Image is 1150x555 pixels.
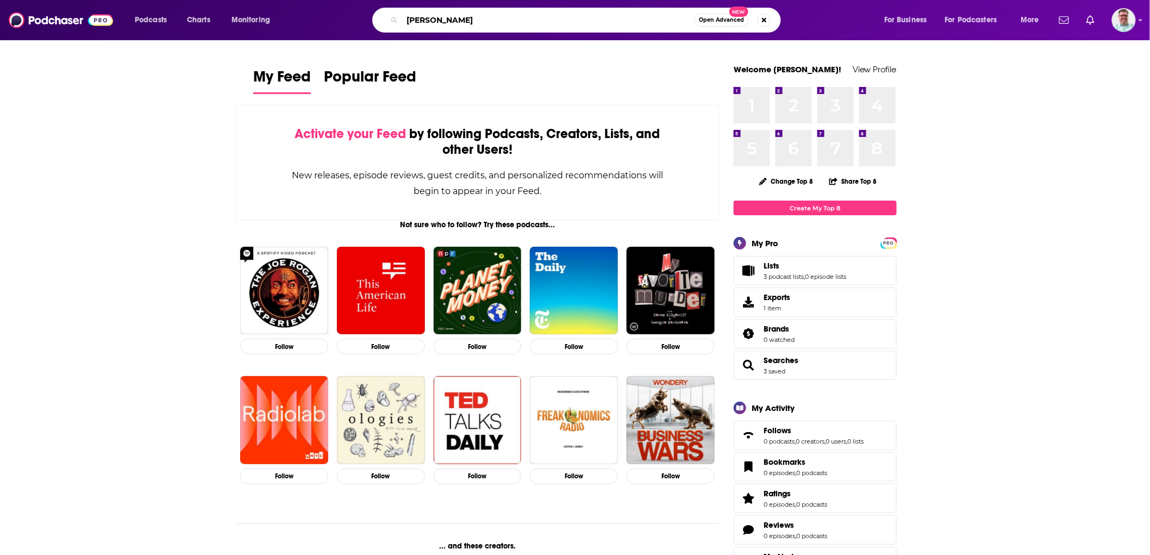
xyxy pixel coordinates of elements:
img: TED Talks Daily [434,376,522,464]
input: Search podcasts, credits, & more... [402,11,694,29]
button: Show profile menu [1112,8,1136,32]
span: For Podcasters [945,13,997,28]
button: Follow [240,339,328,354]
a: Reviews [737,522,759,538]
span: Exports [737,295,759,310]
a: 0 lists [847,438,864,445]
div: by following Podcasts, Creators, Lists, and other Users! [291,126,664,158]
img: Podchaser - Follow, Share and Rate Podcasts [9,10,113,30]
a: My Feed [253,67,311,94]
span: For Business [884,13,927,28]
img: Radiolab [240,376,328,464]
a: 0 episode lists [805,273,846,280]
img: User Profile [1112,8,1136,32]
span: , [804,273,805,280]
span: Podcasts [135,13,167,28]
button: Change Top 8 [753,174,820,188]
span: , [824,438,826,445]
span: Popular Feed [324,67,416,92]
div: ... and these creators. [236,541,719,551]
a: Reviews [764,520,827,530]
div: New releases, episode reviews, guest credits, and personalized recommendations will begin to appe... [291,167,664,199]
span: More [1021,13,1039,28]
span: Reviews [764,520,794,530]
span: , [795,532,796,540]
div: Not sure who to follow? Try these podcasts... [236,220,719,229]
button: Share Top 8 [829,171,878,192]
a: Bookmarks [764,457,827,467]
a: 0 podcasts [796,469,827,477]
button: Open AdvancedNew [694,14,749,27]
span: Exports [764,292,790,302]
a: 0 podcasts [764,438,795,445]
a: Charts [180,11,217,29]
a: This American Life [337,247,425,335]
a: Exports [734,288,897,317]
a: Brands [764,324,795,334]
a: Show notifications dropdown [1055,11,1073,29]
span: Open Advanced [699,17,744,23]
a: The Joe Rogan Experience [240,247,328,335]
span: My Feed [253,67,311,92]
a: Popular Feed [324,67,416,94]
button: Follow [337,339,425,354]
button: open menu [938,11,1013,29]
a: 0 episodes [764,469,795,477]
span: , [795,501,796,508]
button: Follow [434,339,522,354]
a: 0 episodes [764,532,795,540]
span: Follows [764,426,791,435]
button: open menu [877,11,941,29]
span: Searches [734,351,897,380]
a: Follows [764,426,864,435]
span: Brands [764,324,789,334]
a: PRO [882,239,895,247]
button: Follow [530,469,618,484]
a: View Profile [853,64,897,74]
a: 0 creators [796,438,824,445]
button: open menu [127,11,181,29]
a: Create My Top 8 [734,201,897,215]
span: Ratings [764,489,791,498]
span: Bookmarks [764,457,805,467]
a: 0 episodes [764,501,795,508]
img: Business Wars [627,376,715,464]
span: Charts [187,13,210,28]
span: Bookmarks [734,452,897,482]
span: Reviews [734,515,897,545]
a: Bookmarks [737,459,759,475]
div: My Activity [752,403,795,413]
span: Monitoring [232,13,270,28]
button: Follow [240,469,328,484]
img: Planet Money [434,247,522,335]
a: Ratings [764,489,827,498]
span: Searches [764,356,798,365]
button: Follow [627,469,715,484]
a: 0 podcasts [796,532,827,540]
img: Freakonomics Radio [530,376,618,464]
a: 3 saved [764,367,785,375]
a: 3 podcast lists [764,273,804,280]
span: Brands [734,319,897,348]
img: The Daily [530,247,618,335]
button: Follow [627,339,715,354]
span: Lists [734,256,897,285]
button: open menu [1013,11,1053,29]
a: Show notifications dropdown [1082,11,1099,29]
a: Lists [764,261,846,271]
img: My Favorite Murder with Karen Kilgariff and Georgia Hardstark [627,247,715,335]
span: , [795,438,796,445]
span: New [729,7,749,17]
button: open menu [224,11,284,29]
a: Welcome [PERSON_NAME]! [734,64,841,74]
a: 0 users [826,438,846,445]
button: Follow [530,339,618,354]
